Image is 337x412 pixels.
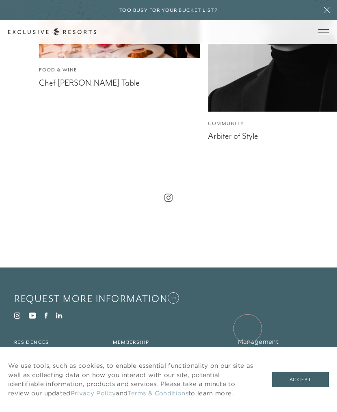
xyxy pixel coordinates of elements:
button: Accept [272,372,329,387]
div: Food & Wine [39,66,199,74]
div: Chef [PERSON_NAME] Table [39,76,199,88]
a: Terms & Conditions [127,389,188,398]
a: Residences [14,339,49,345]
a: Membership [113,339,149,345]
a: Management [238,338,279,345]
button: Open navigation [318,29,329,35]
h6: Too busy for your bucket list? [119,6,218,14]
p: We use tools, such as cookies, to enable essential functionality on our site as well as collectin... [8,361,256,398]
a: Privacy Policy [71,389,116,398]
a: Request More Information [14,292,179,306]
